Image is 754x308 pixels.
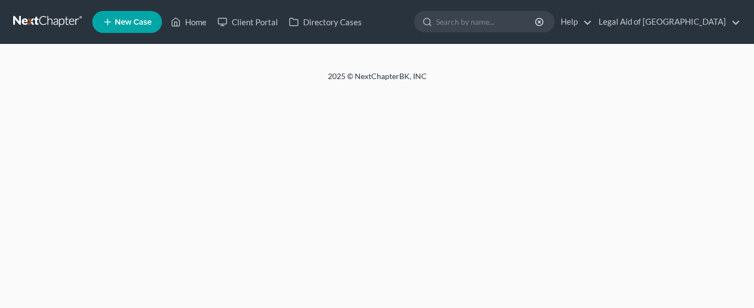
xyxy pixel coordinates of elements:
div: 2025 © NextChapterBK, INC [64,71,690,91]
a: Directory Cases [283,12,367,32]
a: Home [165,12,212,32]
span: New Case [115,18,152,26]
a: Legal Aid of [GEOGRAPHIC_DATA] [593,12,740,32]
a: Help [555,12,592,32]
input: Search by name... [436,12,537,32]
a: Client Portal [212,12,283,32]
